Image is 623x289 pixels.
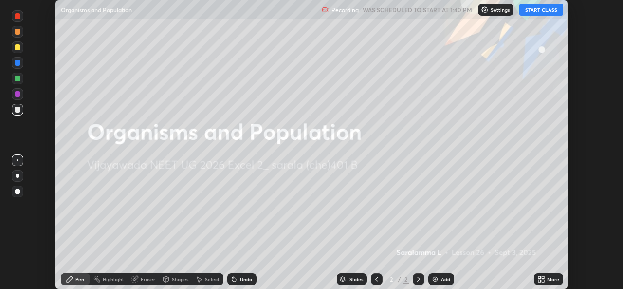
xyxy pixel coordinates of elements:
div: Select [205,277,220,282]
div: Undo [240,277,252,282]
img: add-slide-button [431,275,439,283]
div: 2 [386,276,396,282]
div: Eraser [141,277,155,282]
div: 2 [403,275,409,284]
div: More [547,277,559,282]
div: Highlight [103,277,124,282]
div: Slides [349,277,363,282]
div: Shapes [172,277,188,282]
div: Pen [75,277,84,282]
img: class-settings-icons [481,6,489,14]
button: START CLASS [519,4,563,16]
h5: WAS SCHEDULED TO START AT 1:40 PM [363,5,472,14]
div: / [398,276,401,282]
div: Add [441,277,450,282]
img: recording.375f2c34.svg [322,6,330,14]
p: Organisms and Population [61,6,132,14]
p: Recording [331,6,359,14]
p: Settings [491,7,510,12]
